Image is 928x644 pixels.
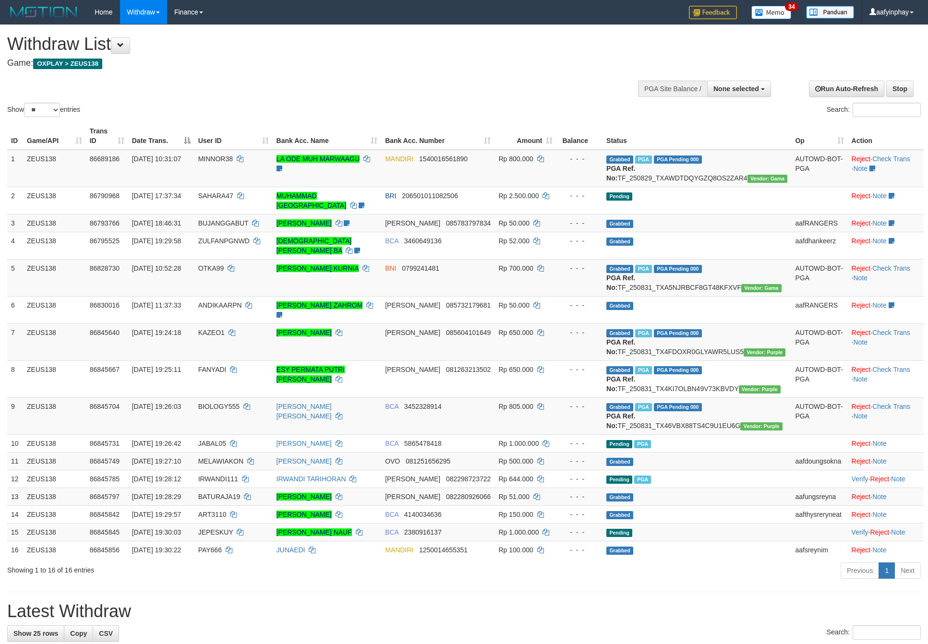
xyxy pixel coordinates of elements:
[560,154,599,164] div: - - -
[606,412,635,429] b: PGA Ref. No:
[848,187,924,214] td: ·
[23,187,86,214] td: ZEUS138
[33,59,102,69] span: OXPLAY > ZEUS138
[560,527,599,537] div: - - -
[198,366,227,373] span: FANYADI
[848,122,924,150] th: Action
[7,103,80,117] label: Show entries
[872,546,887,554] a: Note
[7,434,23,452] td: 10
[404,403,442,410] span: Copy 3452328914 to clipboard
[886,81,914,97] a: Stop
[498,493,530,501] span: Rp 51.000
[560,191,599,201] div: - - -
[853,274,868,282] a: Note
[894,562,921,579] a: Next
[385,493,440,501] span: [PERSON_NAME]
[654,265,702,273] span: PGA Pending
[7,214,23,232] td: 3
[853,165,868,172] a: Note
[404,528,442,536] span: Copy 2380916137 to clipboard
[635,403,652,411] span: Marked by aafnoeunsreypich
[848,150,924,187] td: · ·
[7,488,23,505] td: 13
[7,625,64,642] a: Show 25 rows
[7,323,23,360] td: 7
[23,470,86,488] td: ZEUS138
[132,155,181,163] span: [DATE] 10:31:07
[872,192,887,200] a: Note
[385,366,440,373] span: [PERSON_NAME]
[90,219,120,227] span: 86793766
[90,457,120,465] span: 86845749
[498,475,533,483] span: Rp 644.000
[406,457,450,465] span: Copy 081251656295 to clipboard
[128,122,194,150] th: Date Trans.: activate to sort column descending
[132,511,181,518] span: [DATE] 19:29:57
[132,440,181,447] span: [DATE] 19:26:42
[7,35,609,54] h1: Withdraw List
[872,493,887,501] a: Note
[86,122,128,150] th: Trans ID: activate to sort column ascending
[90,493,120,501] span: 86845797
[744,348,785,357] span: Vendor URL: https://trx4.1velocity.biz
[634,476,651,484] span: Marked by aafkaynarin
[791,323,847,360] td: AUTOWD-BOT-PGA
[277,493,332,501] a: [PERSON_NAME]
[90,403,120,410] span: 86845704
[198,301,242,309] span: ANDIKAARPN
[853,103,921,117] input: Search:
[7,59,609,68] h4: Game:
[277,511,332,518] a: [PERSON_NAME]
[132,219,181,227] span: [DATE] 18:46:31
[852,264,871,272] a: Reject
[90,366,120,373] span: 86845667
[402,192,458,200] span: Copy 206501011082506 to clipboard
[23,523,86,541] td: ZEUS138
[404,440,442,447] span: Copy 5865478418 to clipboard
[7,122,23,150] th: ID
[385,237,398,245] span: BCA
[560,439,599,448] div: - - -
[23,323,86,360] td: ZEUS138
[132,457,181,465] span: [DATE] 19:27:10
[791,360,847,397] td: AUTOWD-BOT-PGA
[90,264,120,272] span: 86828730
[498,511,533,518] span: Rp 150.000
[791,259,847,296] td: AUTOWD-BOT-PGA
[385,511,398,518] span: BCA
[132,264,181,272] span: [DATE] 10:52:28
[560,328,599,337] div: - - -
[13,630,58,637] span: Show 25 rows
[654,155,702,164] span: PGA Pending
[277,546,305,554] a: JUNAEDI
[852,546,871,554] a: Reject
[24,103,60,117] select: Showentries
[853,412,868,420] a: Note
[446,219,491,227] span: Copy 085783797834 to clipboard
[419,155,468,163] span: Copy 1540016561890 to clipboard
[606,302,633,310] span: Grabbed
[198,155,233,163] span: MINNOR38
[606,265,633,273] span: Grabbed
[560,474,599,484] div: - - -
[848,397,924,434] td: · ·
[23,434,86,452] td: ZEUS138
[93,625,119,642] a: CSV
[198,329,225,336] span: KAZEO1
[606,493,633,501] span: Grabbed
[560,236,599,246] div: - - -
[848,523,924,541] td: · ·
[852,219,871,227] a: Reject
[132,237,181,245] span: [DATE] 19:29:58
[498,192,539,200] span: Rp 2.500.000
[198,403,240,410] span: BIOLOGY555
[498,528,539,536] span: Rp 1.000.000
[791,296,847,323] td: aafRANGERS
[853,375,868,383] a: Note
[23,259,86,296] td: ZEUS138
[556,122,603,150] th: Balance
[498,264,533,272] span: Rp 700.000
[713,85,759,93] span: None selected
[891,475,905,483] a: Note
